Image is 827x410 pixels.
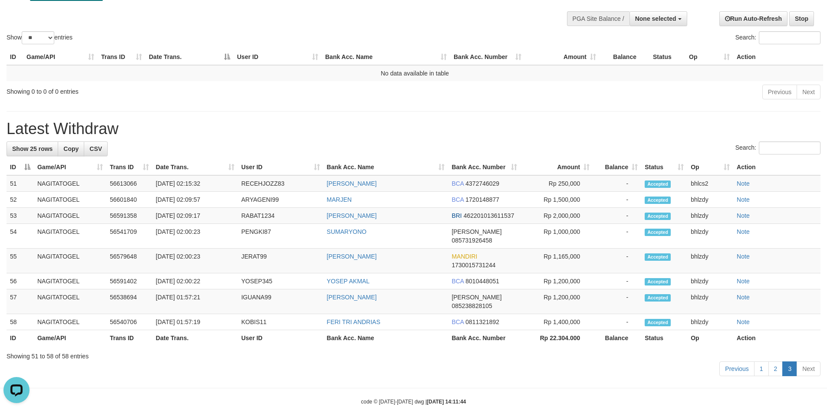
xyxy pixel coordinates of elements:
th: ID [7,330,34,346]
td: bhlzdy [687,273,733,289]
th: Action [733,49,823,65]
span: Accepted [645,253,671,261]
td: - [593,208,641,224]
td: bhlzdy [687,224,733,249]
td: 56613066 [106,175,152,192]
th: Rp 22.304.000 [521,330,593,346]
input: Search: [759,141,820,154]
a: Stop [789,11,814,26]
button: None selected [629,11,687,26]
td: Rp 1,000,000 [521,224,593,249]
th: Status [649,49,685,65]
th: Game/API: activate to sort column ascending [23,49,98,65]
a: 1 [754,361,769,376]
span: Copy 0811321892 to clipboard [465,318,499,325]
a: Note [737,253,750,260]
span: BCA [451,196,464,203]
th: Balance [600,49,649,65]
th: Bank Acc. Name [323,330,448,346]
td: bhlzdy [687,208,733,224]
td: 56579648 [106,249,152,273]
td: 57 [7,289,34,314]
div: Showing 0 to 0 of 0 entries [7,84,338,96]
h1: Latest Withdraw [7,120,820,138]
td: bhlzdy [687,249,733,273]
th: Trans ID: activate to sort column ascending [106,159,152,175]
td: - [593,289,641,314]
td: NAGITATOGEL [34,273,106,289]
a: CSV [84,141,108,156]
td: NAGITATOGEL [34,208,106,224]
span: Copy 8010448051 to clipboard [465,278,499,285]
label: Search: [735,141,820,154]
td: [DATE] 02:00:23 [152,249,238,273]
th: Trans ID: activate to sort column ascending [98,49,145,65]
a: Note [737,278,750,285]
a: YOSEP AKMAL [327,278,370,285]
td: RECEHJOZZ83 [238,175,323,192]
td: - [593,314,641,330]
span: Copy 1720148877 to clipboard [465,196,499,203]
span: Show 25 rows [12,145,53,152]
td: Rp 1,200,000 [521,289,593,314]
span: Copy 1730015731244 to clipboard [451,262,495,269]
a: Next [797,85,820,99]
td: bhlzdy [687,289,733,314]
td: [DATE] 01:57:21 [152,289,238,314]
span: Accepted [645,278,671,285]
td: KOBIS11 [238,314,323,330]
a: [PERSON_NAME] [327,294,377,301]
a: Note [737,212,750,219]
th: Balance: activate to sort column ascending [593,159,641,175]
span: Accepted [645,180,671,188]
span: Accepted [645,197,671,204]
th: Op: activate to sort column ascending [685,49,733,65]
th: Date Trans.: activate to sort column ascending [152,159,238,175]
td: bhlzdy [687,314,733,330]
td: - [593,273,641,289]
th: ID [7,49,23,65]
th: Op: activate to sort column ascending [687,159,733,175]
td: [DATE] 01:57:19 [152,314,238,330]
td: - [593,192,641,208]
span: Copy 462201013611537 to clipboard [464,212,514,219]
th: Status [641,330,687,346]
span: [PERSON_NAME] [451,294,501,301]
input: Search: [759,31,820,44]
th: ID: activate to sort column descending [7,159,34,175]
span: BCA [451,278,464,285]
small: code © [DATE]-[DATE] dwg | [361,399,466,405]
th: Game/API: activate to sort column ascending [34,159,106,175]
a: Note [737,294,750,301]
td: NAGITATOGEL [34,175,106,192]
th: Bank Acc. Number: activate to sort column ascending [450,49,525,65]
td: 58 [7,314,34,330]
td: No data available in table [7,65,823,81]
th: Action [733,330,820,346]
td: JERAT99 [238,249,323,273]
span: CSV [89,145,102,152]
td: - [593,175,641,192]
span: Copy 4372746029 to clipboard [465,180,499,187]
th: User ID: activate to sort column ascending [234,49,322,65]
td: 52 [7,192,34,208]
a: 3 [782,361,797,376]
label: Search: [735,31,820,44]
td: PENGKI87 [238,224,323,249]
span: Accepted [645,319,671,326]
th: Balance [593,330,641,346]
span: BCA [451,180,464,187]
td: 56541709 [106,224,152,249]
th: Bank Acc. Number: activate to sort column ascending [448,159,521,175]
a: Previous [719,361,754,376]
td: [DATE] 02:09:17 [152,208,238,224]
button: Open LiveChat chat widget [3,3,30,30]
td: 56540706 [106,314,152,330]
td: bhlzdy [687,192,733,208]
select: Showentries [22,31,54,44]
span: BCA [451,318,464,325]
strong: [DATE] 14:11:44 [427,399,466,405]
td: Rp 250,000 [521,175,593,192]
th: Date Trans.: activate to sort column descending [145,49,234,65]
a: Previous [762,85,797,99]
